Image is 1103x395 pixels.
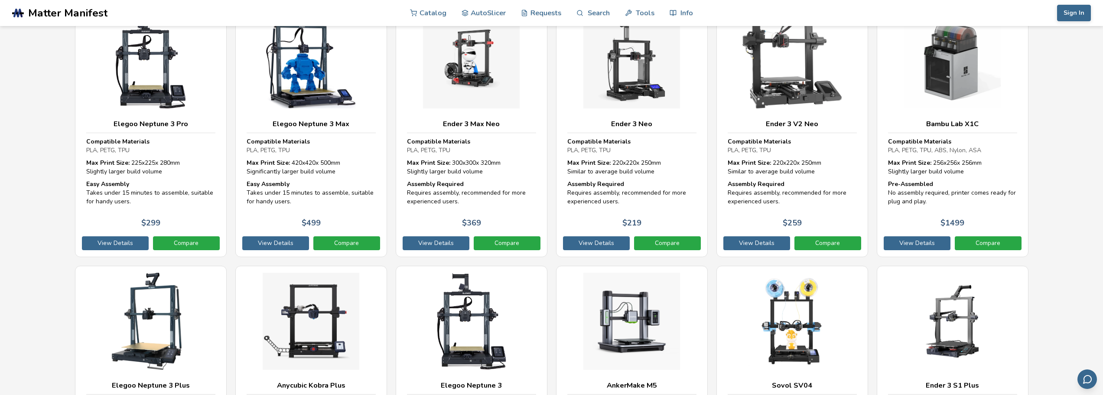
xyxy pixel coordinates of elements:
div: Requires assembly, recommended for more experienced users. [407,180,536,206]
span: PLA, PETG, TPU [567,146,611,154]
span: PLA, PETG, TPU [407,146,450,154]
strong: Max Print Size: [567,159,611,167]
div: 225 x 225 x 280 mm Slightly larger build volume [86,159,215,176]
div: 300 x 300 x 320 mm Slightly larger build volume [407,159,536,176]
a: Compare [955,236,1022,250]
h3: Elegoo Neptune 3 Pro [86,120,215,128]
a: View Details [403,236,469,250]
a: View Details [563,236,630,250]
a: View Details [242,236,309,250]
strong: Assembly Required [407,180,464,188]
span: PLA, PETG, TPU [86,146,130,154]
div: Takes under 15 minutes to assemble, suitable for handy users. [247,180,376,206]
div: 220 x 220 x 250 mm Similar to average build volume [728,159,857,176]
div: Requires assembly, recommended for more experienced users. [567,180,696,206]
a: Compare [474,236,540,250]
div: 420 x 420 x 500 mm Significantly larger build volume [247,159,376,176]
strong: Easy Assembly [247,180,290,188]
a: Bambu Lab X1CCompatible MaterialsPLA, PETG, TPU, ABS, Nylon, ASAMax Print Size: 256x256x 256mmSli... [877,4,1028,257]
span: PLA, PETG, TPU, ABS, Nylon, ASA [888,146,981,154]
a: Ender 3 NeoCompatible MaterialsPLA, PETG, TPUMax Print Size: 220x220x 250mmSimilar to average bui... [556,4,708,257]
div: 256 x 256 x 256 mm Slightly larger build volume [888,159,1017,176]
div: 220 x 220 x 250 mm Similar to average build volume [567,159,696,176]
strong: Compatible Materials [407,137,470,146]
p: $ 259 [783,219,802,228]
a: Elegoo Neptune 3 MaxCompatible MaterialsPLA, PETG, TPUMax Print Size: 420x420x 500mmSignificantly... [235,4,387,257]
strong: Compatible Materials [247,137,310,146]
button: Send feedback via email [1077,369,1097,389]
p: $ 299 [141,219,160,228]
div: Requires assembly, recommended for more experienced users. [728,180,857,206]
strong: Easy Assembly [86,180,129,188]
div: No assembly required, printer comes ready for plug and play. [888,180,1017,206]
span: PLA, PETG, TPU [728,146,771,154]
h3: Ender 3 Max Neo [407,120,536,128]
strong: Compatible Materials [728,137,791,146]
div: Takes under 15 minutes to assemble, suitable for handy users. [86,180,215,206]
span: Matter Manifest [28,7,107,19]
a: Compare [313,236,380,250]
a: Elegoo Neptune 3 ProCompatible MaterialsPLA, PETG, TPUMax Print Size: 225x225x 280mmSlightly larg... [75,4,227,257]
strong: Compatible Materials [888,137,951,146]
a: Ender 3 V2 NeoCompatible MaterialsPLA, PETG, TPUMax Print Size: 220x220x 250mmSimilar to average ... [716,4,868,257]
a: Ender 3 Max NeoCompatible MaterialsPLA, PETG, TPUMax Print Size: 300x300x 320mmSlightly larger bu... [396,4,547,257]
p: $ 369 [462,219,481,228]
h3: Ender 3 S1 Plus [888,381,1017,390]
strong: Pre-Assembled [888,180,933,188]
p: $ 1499 [940,219,964,228]
a: View Details [884,236,950,250]
a: Compare [634,236,701,250]
h3: Ender 3 V2 Neo [728,120,857,128]
h3: Elegoo Neptune 3 Plus [86,381,215,390]
a: Compare [794,236,861,250]
strong: Assembly Required [567,180,624,188]
p: $ 219 [622,219,641,228]
h3: Bambu Lab X1C [888,120,1017,128]
a: View Details [82,236,149,250]
strong: Max Print Size: [247,159,290,167]
h3: Elegoo Neptune 3 [407,381,536,390]
strong: Compatible Materials [567,137,631,146]
strong: Compatible Materials [86,137,150,146]
button: Sign In [1057,5,1091,21]
h3: Sovol SV04 [728,381,857,390]
h3: Anycubic Kobra Plus [247,381,376,390]
a: Compare [153,236,220,250]
h3: AnkerMake M5 [567,381,696,390]
strong: Max Print Size: [728,159,771,167]
a: View Details [723,236,790,250]
p: $ 499 [302,219,321,228]
span: PLA, PETG, TPU [247,146,290,154]
h3: Ender 3 Neo [567,120,696,128]
strong: Max Print Size: [86,159,130,167]
h3: Elegoo Neptune 3 Max [247,120,376,128]
strong: Max Print Size: [407,159,450,167]
strong: Assembly Required [728,180,784,188]
strong: Max Print Size: [888,159,931,167]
